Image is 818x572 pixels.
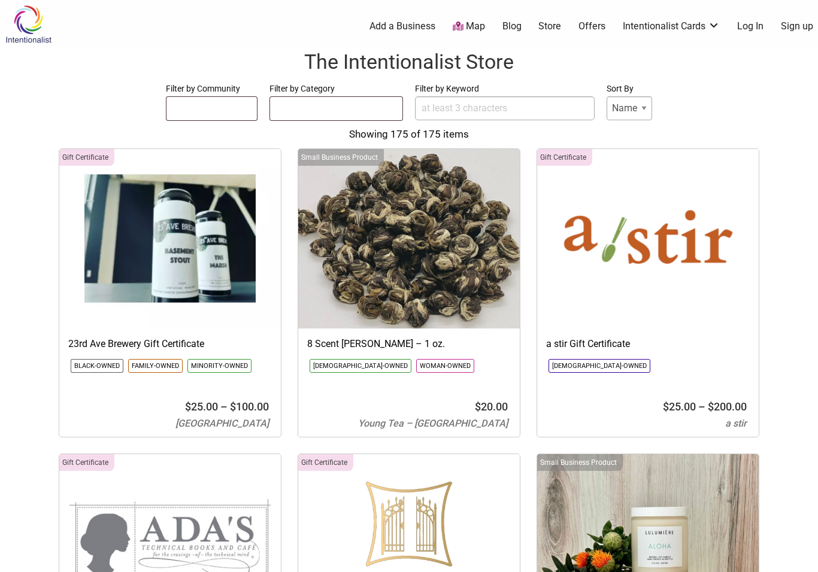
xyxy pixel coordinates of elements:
[59,454,114,471] div: Click to show only this category
[59,149,114,166] div: Click to show only this category
[220,400,228,413] span: –
[537,149,592,166] div: Click to show only this category
[475,400,481,413] span: $
[415,96,595,120] input: at least 3 characters
[12,127,806,142] div: Showing 175 of 175 items
[128,359,183,373] li: Click to show only this community
[185,400,218,413] bdi: 25.00
[698,400,705,413] span: –
[708,400,747,413] bdi: 200.00
[502,20,522,33] a: Blog
[475,400,508,413] bdi: 20.00
[369,20,435,33] a: Add a Business
[415,81,595,96] label: Filter by Keyword
[607,81,652,96] label: Sort By
[416,359,474,373] li: Click to show only this community
[538,20,561,33] a: Store
[12,48,806,77] h1: The Intentionalist Store
[537,454,623,471] div: Click to show only this category
[663,400,669,413] span: $
[298,149,384,166] div: Click to show only this category
[269,81,403,96] label: Filter by Category
[187,359,252,373] li: Click to show only this community
[230,400,269,413] bdi: 100.00
[185,400,191,413] span: $
[298,149,520,328] img: Young Tea 8 Scent Jasmine Green Pearl
[175,418,269,429] span: [GEOGRAPHIC_DATA]
[663,400,696,413] bdi: 25.00
[230,400,236,413] span: $
[310,359,411,373] li: Click to show only this community
[68,337,272,351] h3: 23rd Ave Brewery Gift Certificate
[725,418,747,429] span: a stir
[737,20,764,33] a: Log In
[578,20,605,33] a: Offers
[708,400,714,413] span: $
[546,337,750,351] h3: a stir Gift Certificate
[166,81,257,96] label: Filter by Community
[549,359,650,373] li: Click to show only this community
[453,20,485,34] a: Map
[71,359,123,373] li: Click to show only this community
[358,418,508,429] span: Young Tea – [GEOGRAPHIC_DATA]
[781,20,813,33] a: Sign up
[298,454,353,471] div: Click to show only this category
[307,337,511,351] h3: 8 Scent [PERSON_NAME] – 1 oz.
[623,20,720,33] a: Intentionalist Cards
